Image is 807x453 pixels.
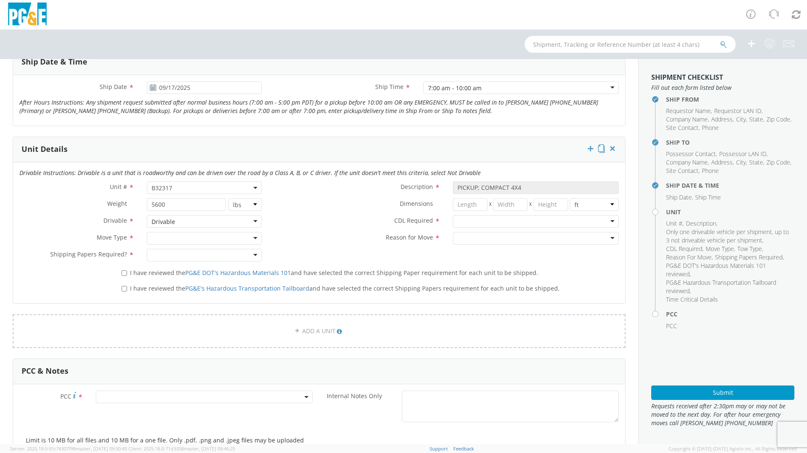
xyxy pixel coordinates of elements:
[686,219,716,227] span: Description
[666,228,789,244] span: Only one driveable vehicle per shipment, up to 3 not driveable vehicle per shipment
[714,107,761,115] span: Requestor LAN ID
[651,402,794,427] span: Requests received after 2:30pm may or may not be moved to the next day. For after hour emergency ...
[666,115,708,123] span: Company Name
[666,167,699,175] span: Site Contact
[130,269,538,277] span: I have reviewed the and have selected the correct Shipping Paper requirement for each unit to be ...
[185,284,309,292] a: PG&E's Hazardous Transportation Tailboard
[666,124,699,132] span: Site Contact
[669,445,797,452] span: Copyright © [DATE]-[DATE] Agistix Inc., All Rights Reserved
[6,3,49,27] img: pge-logo-06675f144f4cfa6a6814.png
[706,245,735,253] li: ,
[666,278,792,295] li: ,
[453,198,487,211] input: Length
[666,278,776,295] span: PG&E Hazardous Transportation Tailboard reviewed
[666,245,702,253] span: CDL Required
[394,216,433,224] span: CDL Required
[666,124,700,132] li: ,
[736,115,746,123] span: City
[13,314,626,348] a: ADD A UNIT
[147,181,262,194] span: B32317
[430,445,448,452] a: Support
[715,253,783,261] span: Shipping Papers Required
[651,73,723,82] strong: Shipment Checklist
[386,233,433,241] span: Reason for Move
[766,115,790,123] span: Zip Code
[666,262,792,278] li: ,
[50,250,127,258] span: Shipping Papers Required?
[666,150,717,158] li: ,
[76,445,127,452] span: master, [DATE] 09:50:40
[666,193,693,202] li: ,
[103,216,127,224] span: Drivable
[711,158,733,166] span: Address
[100,83,127,91] span: Ship Date
[711,115,733,123] span: Address
[122,270,127,276] input: I have reviewed thePG&E DOT's Hazardous Materials 101and have selected the correct Shipping Paper...
[525,36,736,53] input: Shipment, Tracking or Reference Number (at least 4 chars)
[428,84,482,92] div: 7:00 am - 10:00 am
[737,245,762,253] span: Tow Type
[651,386,794,400] button: Submit
[666,158,708,166] span: Company Name
[666,167,700,175] li: ,
[666,209,794,215] h4: Unit
[766,158,790,166] span: Zip Code
[184,445,235,452] span: master, [DATE] 09:46:25
[666,219,684,228] li: ,
[400,200,433,208] span: Dimensions
[401,183,433,191] span: Description
[122,286,127,291] input: I have reviewed thePG&E's Hazardous Transportation Tailboardand have selected the correct Shippin...
[97,233,127,241] span: Move Type
[766,158,791,167] li: ,
[666,253,713,262] li: ,
[749,115,764,124] li: ,
[666,262,766,278] span: PG&E DOT's Hazardous Materials 101 reviewed
[185,269,291,277] a: PG&E DOT's Hazardous Materials 101
[695,193,721,201] span: Ship Time
[487,198,493,211] span: X
[22,367,68,375] h3: PCC & Notes
[666,182,794,189] h4: Ship Date & Time
[666,219,682,227] span: Unit #
[10,445,127,452] span: Server: 2025.19.0-91c74307f99
[19,98,598,115] i: After Hours Instructions: Any shipment request submitted after normal business hours (7:00 am - 5...
[666,228,792,245] li: ,
[666,107,711,115] span: Requestor Name
[666,150,716,158] span: Possessor Contact
[666,311,794,317] h4: PCC
[706,245,734,253] span: Move Type
[702,124,719,132] span: Phone
[737,245,763,253] li: ,
[19,169,481,177] i: Drivable Instructions: Drivable is a unit that is roadworthy and can be driven over the road by a...
[714,107,763,115] li: ,
[702,167,719,175] span: Phone
[736,158,747,167] li: ,
[107,200,127,208] span: Weight
[666,295,718,303] span: Time Critical Details
[533,198,568,211] input: Height
[711,158,734,167] li: ,
[719,150,768,158] li: ,
[666,139,794,146] h4: Ship To
[736,158,746,166] span: City
[128,445,235,452] span: Client: 2025.18.0-71d3358
[22,145,68,154] h3: Unit Details
[110,183,127,191] span: Unit #
[666,245,704,253] li: ,
[749,158,764,167] li: ,
[736,115,747,124] li: ,
[766,115,791,124] li: ,
[130,284,560,292] span: I have reviewed the and have selected the correct Shipping Papers requirement for each unit to be...
[528,198,533,211] span: X
[749,115,763,123] span: State
[719,150,766,158] span: Possessor LAN ID
[666,158,709,167] li: ,
[715,253,784,262] li: ,
[711,115,734,124] li: ,
[60,392,71,400] span: PCC
[375,83,403,91] span: Ship Time
[327,392,382,400] span: Internal Notes Only
[666,107,712,115] li: ,
[453,445,474,452] a: Feedback
[666,115,709,124] li: ,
